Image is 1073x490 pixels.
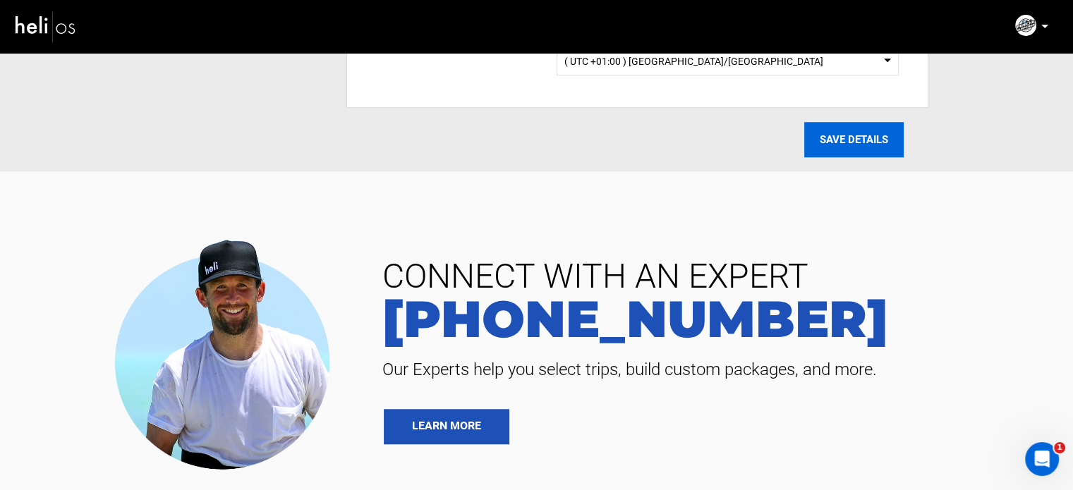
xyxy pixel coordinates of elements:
p: You are going to have the opportunity to learn with our instructors, who have many years of exper... [14,82,327,111]
span: Our Experts help you select trips, build custom packages, and more. [372,358,1052,381]
span: 1 [1054,442,1065,453]
input: SAVE DETAILS [804,122,904,157]
span: CONNECT WITH AN EXPERT [372,259,1052,293]
span: Select box activate [557,45,899,75]
p: You will be using the best equipment on the market, in particular Rip Curl wetsuits and surfboard... [14,121,327,150]
img: contact our team [104,228,351,477]
a: [PHONE_NUMBER] [372,293,1052,344]
span: ( UTC +01:00 ) [GEOGRAPHIC_DATA]/[GEOGRAPHIC_DATA] [564,54,891,68]
a: LEARN MORE [384,409,509,444]
img: f3780e58068d1b101d1b5ca93ee850df.png [1015,15,1036,36]
iframe: Intercom live chat [1025,442,1059,476]
img: heli-logo [14,8,78,45]
p: We have surf lessons for all ages, levels and nationalities. From people that never saw a surfboa... [14,14,327,73]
